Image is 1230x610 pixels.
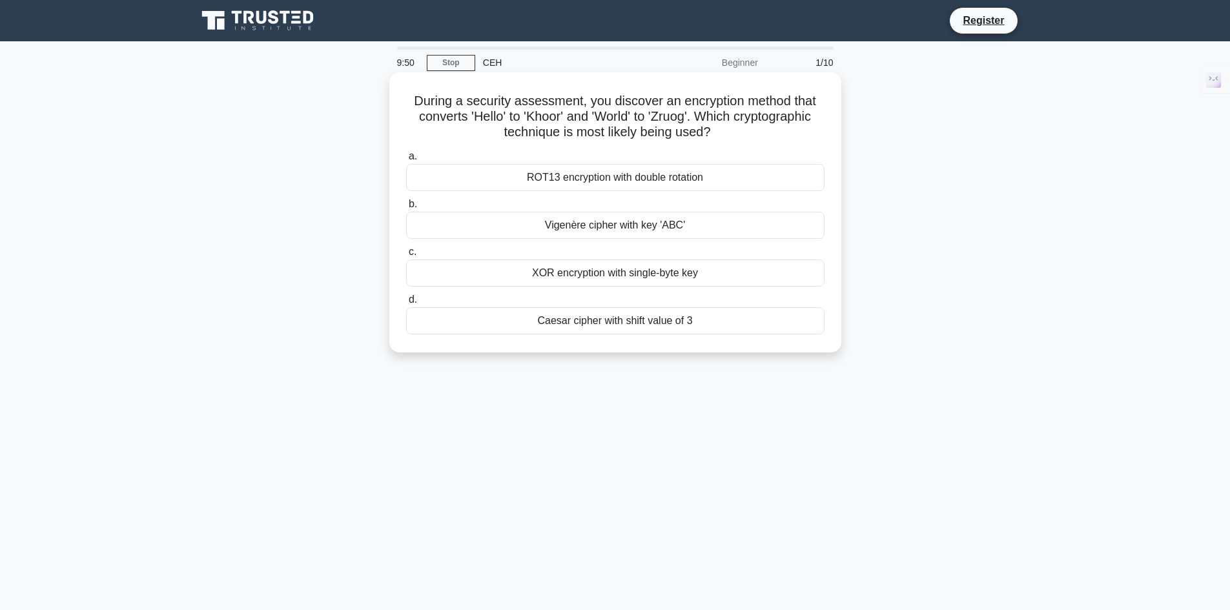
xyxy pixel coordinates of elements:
[766,50,841,76] div: 1/10
[409,198,417,209] span: b.
[406,164,825,191] div: ROT13 encryption with double rotation
[427,55,475,71] a: Stop
[406,259,825,287] div: XOR encryption with single-byte key
[409,150,417,161] span: a.
[475,50,653,76] div: CEH
[409,246,416,257] span: c.
[405,93,826,141] h5: During a security assessment, you discover an encryption method that converts 'Hello' to 'Khoor' ...
[653,50,766,76] div: Beginner
[955,12,1012,28] a: Register
[406,307,825,334] div: Caesar cipher with shift value of 3
[409,294,417,305] span: d.
[406,212,825,239] div: Vigenère cipher with key 'ABC'
[389,50,427,76] div: 9:50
